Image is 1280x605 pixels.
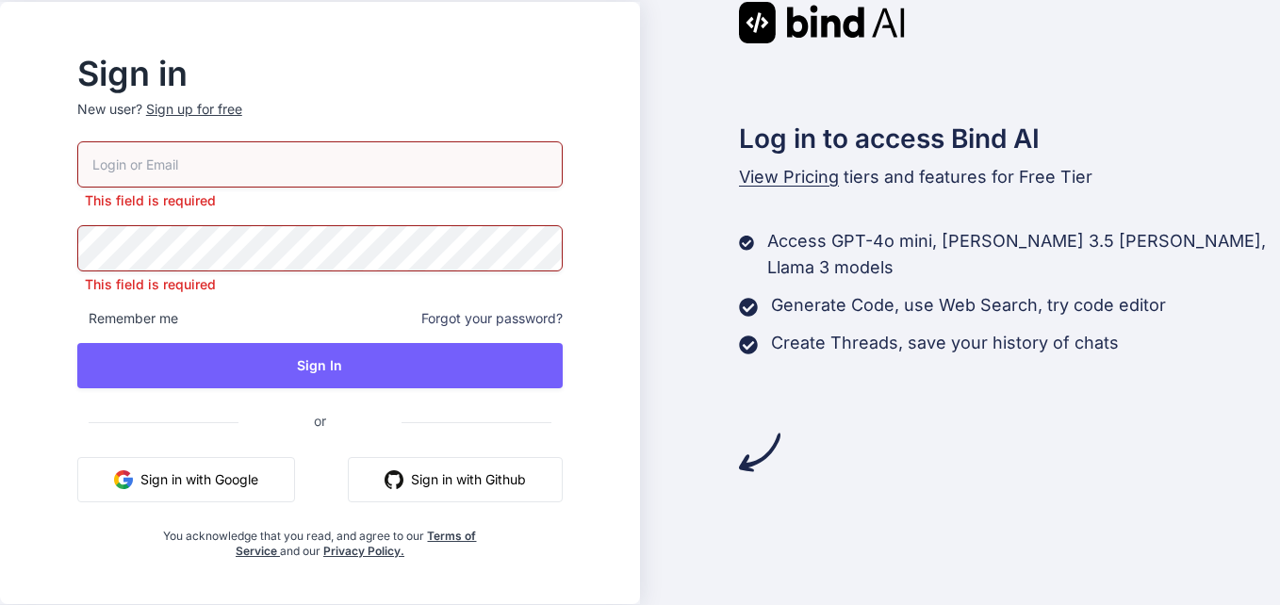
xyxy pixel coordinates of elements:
[77,309,178,328] span: Remember me
[114,470,133,489] img: google
[77,457,295,502] button: Sign in with Google
[771,292,1166,319] p: Generate Code, use Web Search, try code editor
[739,432,780,473] img: arrow
[323,544,404,558] a: Privacy Policy.
[739,119,1280,158] h2: Log in to access Bind AI
[385,470,403,489] img: github
[77,191,563,210] p: This field is required
[771,330,1119,356] p: Create Threads, save your history of chats
[739,167,839,187] span: View Pricing
[348,457,563,502] button: Sign in with Github
[146,100,242,119] div: Sign up for free
[739,2,905,43] img: Bind AI logo
[77,275,563,294] p: This field is required
[77,100,563,141] p: New user?
[739,164,1280,190] p: tiers and features for Free Tier
[77,58,563,89] h2: Sign in
[236,529,477,558] a: Terms of Service
[77,141,563,188] input: Login or Email
[77,343,563,388] button: Sign In
[421,309,563,328] span: Forgot your password?
[767,228,1280,281] p: Access GPT-4o mini, [PERSON_NAME] 3.5 [PERSON_NAME], Llama 3 models
[238,398,402,444] span: or
[158,517,483,559] div: You acknowledge that you read, and agree to our and our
